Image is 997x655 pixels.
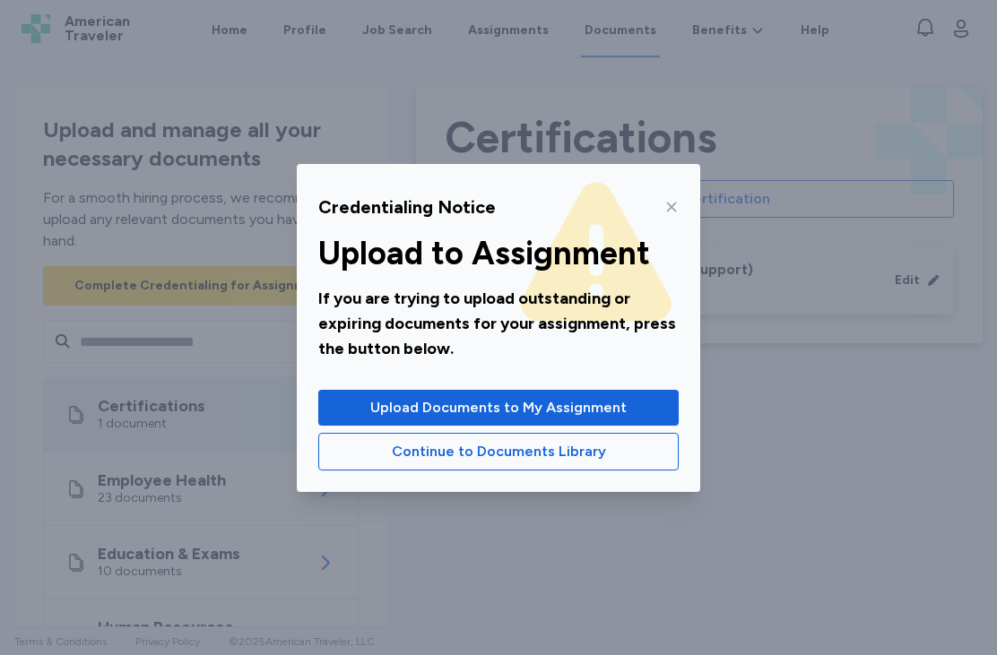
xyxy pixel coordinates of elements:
div: If you are trying to upload outstanding or expiring documents for your assignment, press the butt... [318,286,679,361]
button: Upload Documents to My Assignment [318,390,679,426]
span: Upload Documents to My Assignment [370,397,627,418]
div: Credentialing Notice [318,194,496,220]
div: Upload to Assignment [318,236,679,271]
button: Continue to Documents Library [318,433,679,470]
span: Continue to Documents Library [392,441,606,462]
